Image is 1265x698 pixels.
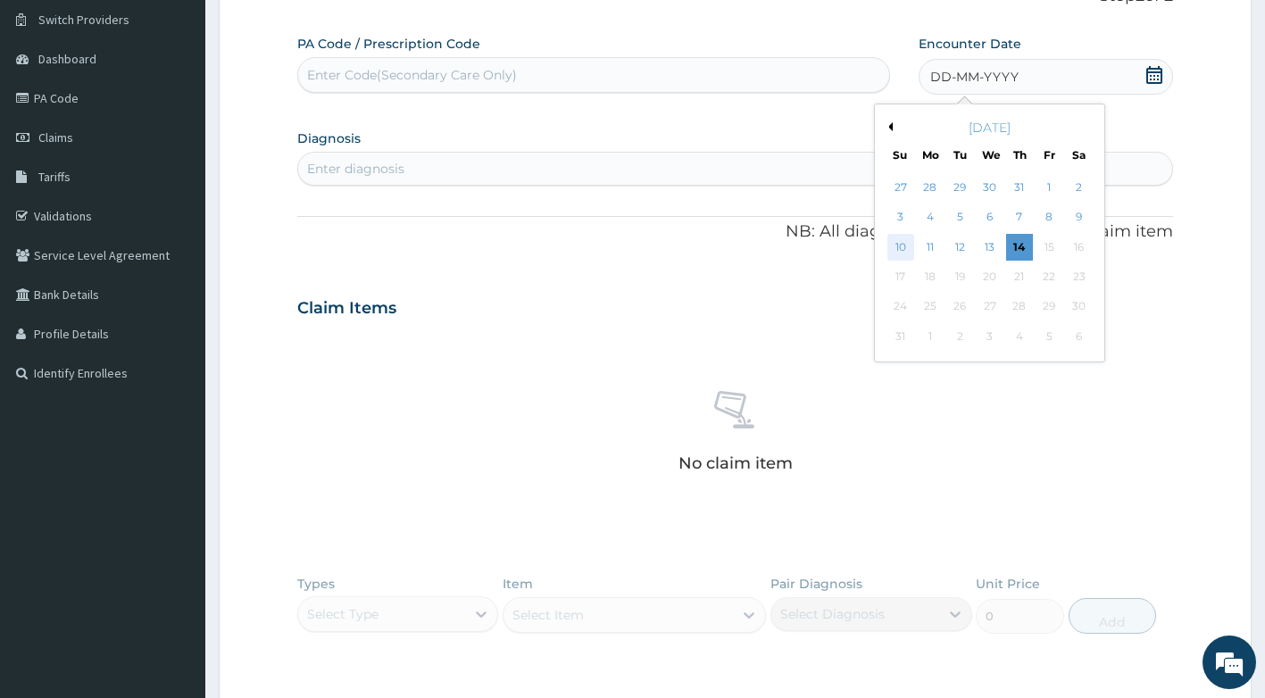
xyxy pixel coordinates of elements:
div: Th [1012,147,1028,162]
div: Not available Wednesday, August 27th, 2025 [977,294,1003,320]
div: Not available Monday, August 25th, 2025 [917,294,944,320]
div: Tu [953,147,968,162]
div: Choose Saturday, August 9th, 2025 [1066,204,1093,231]
div: We [983,147,998,162]
div: Fr [1042,147,1057,162]
div: Enter Code(Secondary Care Only) [307,66,517,84]
div: Choose Sunday, August 3rd, 2025 [887,204,914,231]
div: Not available Thursday, September 4th, 2025 [1006,323,1033,350]
span: Switch Providers [38,12,129,28]
div: Choose Tuesday, August 12th, 2025 [947,234,974,261]
div: Choose Wednesday, August 13th, 2025 [977,234,1003,261]
div: Choose Thursday, July 31st, 2025 [1006,174,1033,201]
div: Not available Tuesday, September 2nd, 2025 [947,323,974,350]
span: Claims [38,129,73,145]
div: Choose Thursday, August 7th, 2025 [1006,204,1033,231]
div: Choose Monday, July 28th, 2025 [917,174,944,201]
div: Not available Thursday, August 21st, 2025 [1006,263,1033,290]
span: Dashboard [38,51,96,67]
div: Choose Sunday, July 27th, 2025 [887,174,914,201]
span: We're online! [104,225,246,405]
div: month 2025-08 [886,173,1094,352]
div: Not available Tuesday, August 26th, 2025 [947,294,974,320]
p: NB: All diagnosis must be linked to a claim item [297,220,1174,244]
label: Encounter Date [919,35,1021,53]
div: Not available Sunday, August 17th, 2025 [887,263,914,290]
div: Not available Monday, August 18th, 2025 [917,263,944,290]
div: Not available Monday, September 1st, 2025 [917,323,944,350]
div: Not available Thursday, August 28th, 2025 [1006,294,1033,320]
div: Not available Saturday, August 23rd, 2025 [1066,263,1093,290]
div: Choose Tuesday, August 5th, 2025 [947,204,974,231]
h3: Claim Items [297,299,396,319]
div: Not available Friday, August 15th, 2025 [1036,234,1063,261]
div: [DATE] [882,119,1097,137]
div: Not available Sunday, August 24th, 2025 [887,294,914,320]
img: d_794563401_company_1708531726252_794563401 [33,89,72,134]
div: Choose Tuesday, July 29th, 2025 [947,174,974,201]
textarea: Type your message and hit 'Enter' [9,487,340,550]
div: Choose Friday, August 1st, 2025 [1036,174,1063,201]
div: Not available Friday, August 22nd, 2025 [1036,263,1063,290]
div: Not available Wednesday, September 3rd, 2025 [977,323,1003,350]
div: Not available Saturday, August 16th, 2025 [1066,234,1093,261]
div: Choose Monday, August 11th, 2025 [917,234,944,261]
div: Not available Friday, August 29th, 2025 [1036,294,1063,320]
div: Chat with us now [93,100,300,123]
div: Mo [923,147,938,162]
div: Choose Monday, August 4th, 2025 [917,204,944,231]
div: Choose Friday, August 8th, 2025 [1036,204,1063,231]
div: Not available Sunday, August 31st, 2025 [887,323,914,350]
div: Not available Wednesday, August 20th, 2025 [977,263,1003,290]
div: Su [893,147,908,162]
div: Choose Saturday, August 2nd, 2025 [1066,174,1093,201]
div: Choose Thursday, August 14th, 2025 [1006,234,1033,261]
div: Choose Sunday, August 10th, 2025 [887,234,914,261]
div: Choose Wednesday, July 30th, 2025 [977,174,1003,201]
label: PA Code / Prescription Code [297,35,480,53]
div: Not available Tuesday, August 19th, 2025 [947,263,974,290]
p: No claim item [678,454,793,472]
span: Tariffs [38,169,71,185]
label: Diagnosis [297,129,361,147]
div: Not available Saturday, September 6th, 2025 [1066,323,1093,350]
div: Not available Saturday, August 30th, 2025 [1066,294,1093,320]
span: DD-MM-YYYY [930,68,1019,86]
div: Choose Wednesday, August 6th, 2025 [977,204,1003,231]
div: Sa [1072,147,1087,162]
div: Minimize live chat window [293,9,336,52]
button: Previous Month [884,122,893,131]
div: Not available Friday, September 5th, 2025 [1036,323,1063,350]
div: Enter diagnosis [307,160,404,178]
